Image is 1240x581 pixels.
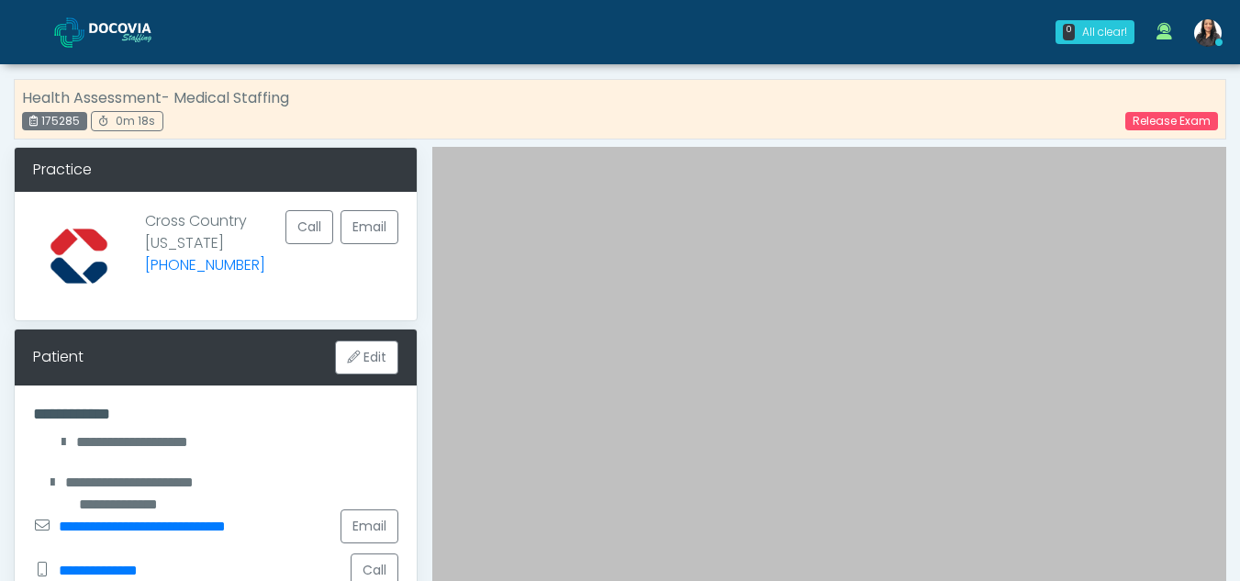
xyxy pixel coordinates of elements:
span: 0m 18s [116,113,155,128]
div: 175285 [22,112,87,130]
button: Edit [335,341,398,374]
a: Email [341,210,398,244]
img: Docovia [54,17,84,48]
p: Cross Country [US_STATE] [145,210,265,287]
img: Docovia [89,23,181,41]
div: Patient [33,346,84,368]
img: Viral Patel [1194,19,1222,47]
a: Email [341,509,398,543]
a: Release Exam [1125,112,1218,130]
div: Practice [15,148,417,192]
div: 0 [1063,24,1075,40]
a: 0 All clear! [1045,13,1145,51]
a: Docovia [54,2,181,61]
strong: Health Assessment- Medical Staffing [22,87,289,108]
div: All clear! [1082,24,1127,40]
button: Call [285,210,333,244]
img: Provider image [33,210,125,302]
a: [PHONE_NUMBER] [145,254,265,275]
